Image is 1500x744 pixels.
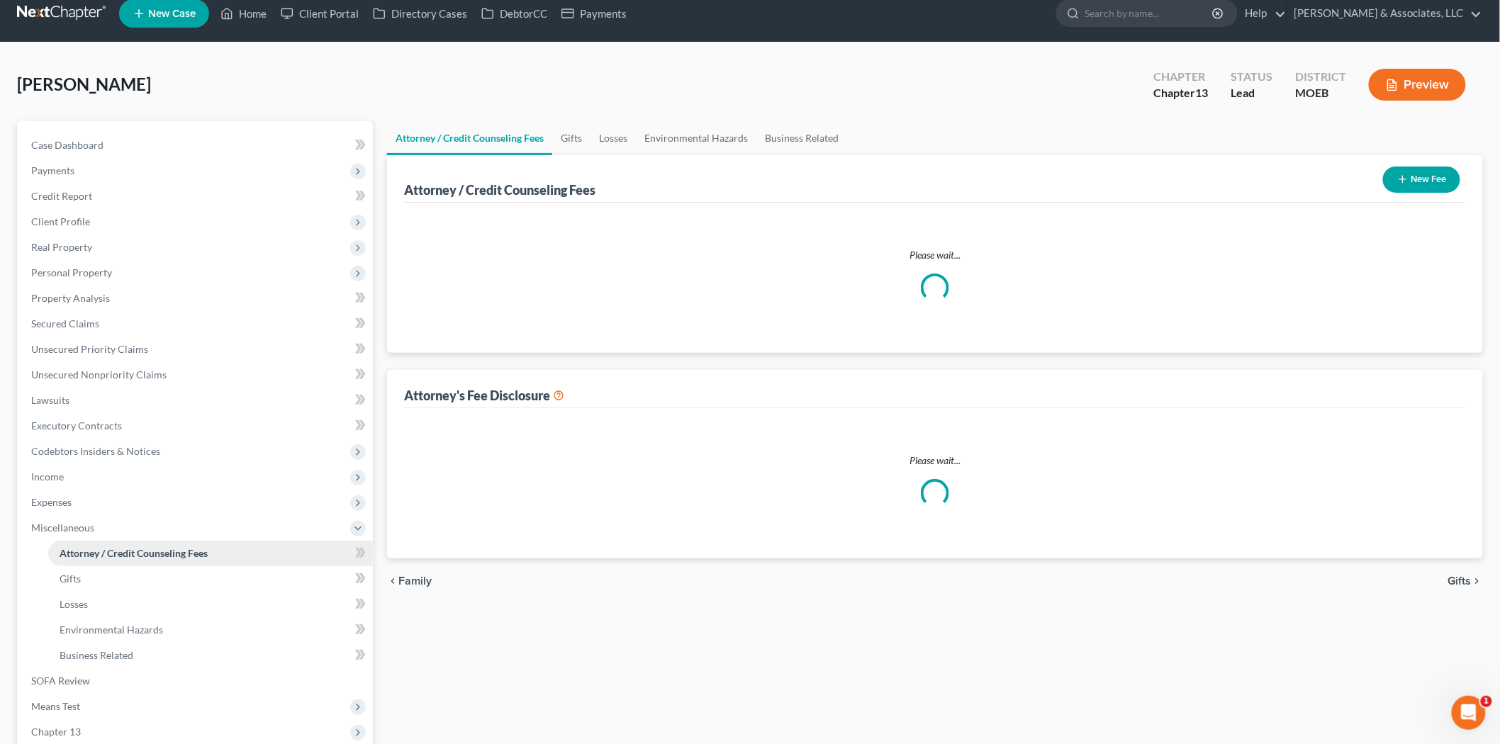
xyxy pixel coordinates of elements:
span: Gifts [1448,575,1472,587]
span: Client Profile [31,215,90,227]
span: Means Test [31,700,80,712]
button: New Fee [1383,167,1460,193]
span: Executory Contracts [31,419,122,432]
span: [PERSON_NAME] [17,74,151,94]
span: 1 [1481,696,1492,707]
a: Property Analysis [20,286,373,311]
a: Lawsuits [20,388,373,413]
div: Lead [1231,85,1272,101]
a: Case Dashboard [20,133,373,158]
iframe: Intercom live chat [1452,696,1486,730]
i: chevron_right [1472,575,1483,587]
a: Credit Report [20,184,373,209]
span: Environmental Hazards [60,624,163,636]
span: Codebtors Insiders & Notices [31,445,160,457]
span: New Case [148,9,196,19]
a: Losses [591,121,636,155]
a: Environmental Hazards [48,617,373,643]
span: Family [398,575,432,587]
span: Case Dashboard [31,139,103,151]
span: Income [31,470,64,483]
button: chevron_left Family [387,575,432,587]
button: Gifts chevron_right [1448,575,1483,587]
a: Executory Contracts [20,413,373,439]
span: Credit Report [31,190,92,202]
span: Property Analysis [31,292,110,304]
button: Preview [1369,69,1466,101]
a: Unsecured Nonpriority Claims [20,362,373,388]
div: Chapter [1153,85,1208,101]
div: District [1295,69,1346,85]
div: Attorney's Fee Disclosure [404,387,564,404]
div: MOEB [1295,85,1346,101]
a: Attorney / Credit Counseling Fees [387,121,552,155]
a: Secured Claims [20,311,373,337]
span: Real Property [31,241,92,253]
span: Miscellaneous [31,522,94,534]
span: Attorney / Credit Counseling Fees [60,547,208,559]
a: Unsecured Priority Claims [20,337,373,362]
div: Attorney / Credit Counseling Fees [404,181,595,198]
a: Client Portal [274,1,366,26]
a: Help [1238,1,1286,26]
span: Chapter 13 [31,726,81,738]
a: Directory Cases [366,1,474,26]
div: Status [1231,69,1272,85]
span: Business Related [60,649,133,661]
a: DebtorCC [474,1,554,26]
div: Chapter [1153,69,1208,85]
span: Secured Claims [31,317,99,329]
a: [PERSON_NAME] & Associates, LLC [1287,1,1482,26]
a: Home [213,1,274,26]
i: chevron_left [387,575,398,587]
span: Personal Property [31,266,112,278]
p: Please wait... [415,248,1455,262]
a: SOFA Review [20,668,373,694]
span: Lawsuits [31,394,69,406]
p: Please wait... [415,453,1455,468]
span: Losses [60,598,88,610]
a: Payments [554,1,634,26]
span: 13 [1195,86,1208,99]
a: Gifts [48,566,373,592]
span: Expenses [31,496,72,508]
span: Unsecured Nonpriority Claims [31,368,167,381]
span: SOFA Review [31,675,90,687]
a: Gifts [552,121,591,155]
span: Payments [31,164,74,176]
a: Business Related [48,643,373,668]
a: Business Related [756,121,847,155]
a: Attorney / Credit Counseling Fees [48,541,373,566]
a: Environmental Hazards [636,121,756,155]
span: Unsecured Priority Claims [31,343,148,355]
span: Gifts [60,573,81,585]
a: Losses [48,592,373,617]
